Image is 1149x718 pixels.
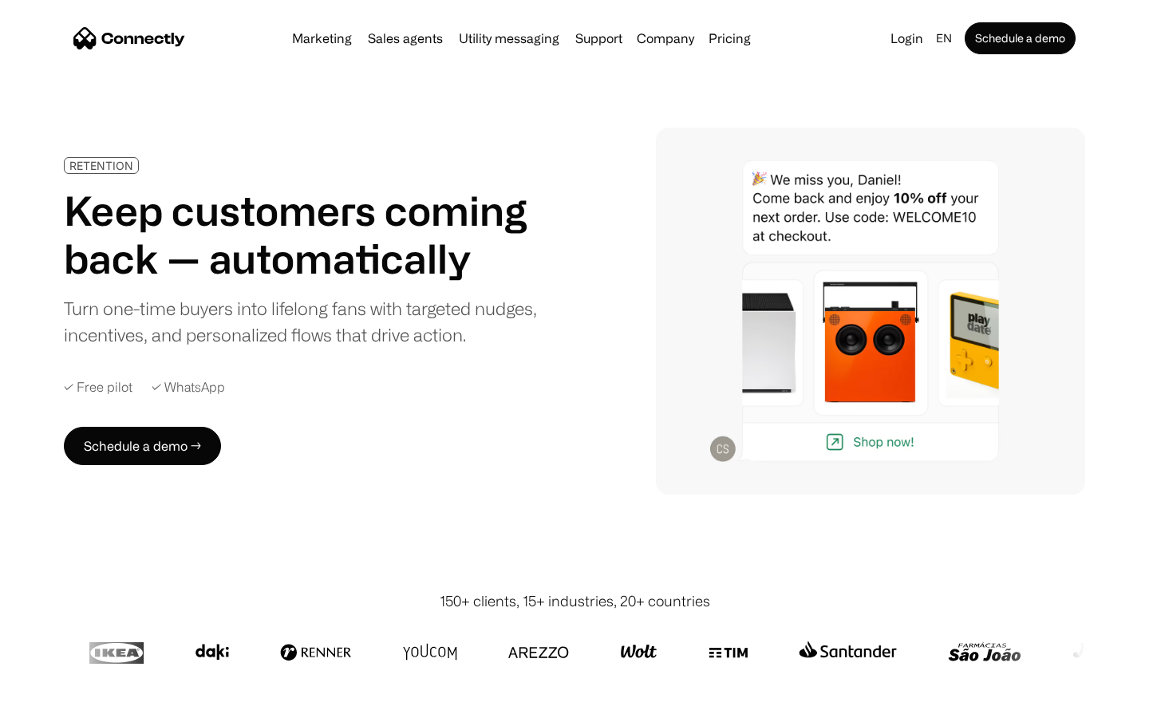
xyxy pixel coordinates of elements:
[965,22,1076,54] a: Schedule a demo
[64,187,549,282] h1: Keep customers coming back — automatically
[452,32,566,45] a: Utility messaging
[64,380,132,395] div: ✓ Free pilot
[936,27,952,49] div: en
[69,160,133,172] div: RETENTION
[569,32,629,45] a: Support
[361,32,449,45] a: Sales agents
[152,380,225,395] div: ✓ WhatsApp
[702,32,757,45] a: Pricing
[32,690,96,712] ul: Language list
[64,295,549,348] div: Turn one-time buyers into lifelong fans with targeted nudges, incentives, and personalized flows ...
[64,427,221,465] a: Schedule a demo →
[637,27,694,49] div: Company
[440,590,710,612] div: 150+ clients, 15+ industries, 20+ countries
[286,32,358,45] a: Marketing
[16,688,96,712] aside: Language selected: English
[884,27,930,49] a: Login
